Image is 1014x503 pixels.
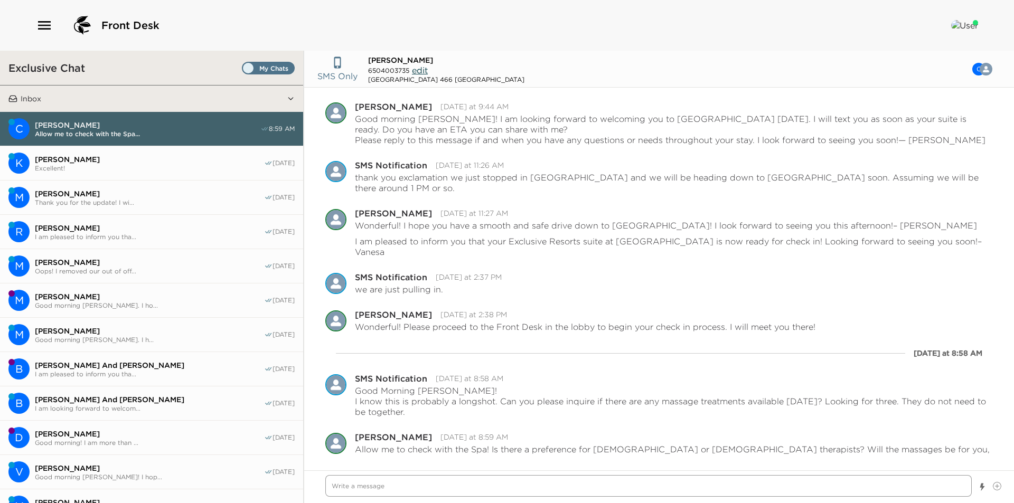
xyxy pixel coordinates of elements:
div: Vanessa Hurtado [325,102,346,124]
div: M [8,187,30,208]
img: V [325,310,346,331]
p: we are just pulling in. [355,284,443,295]
div: K [8,153,30,174]
img: S [325,374,346,395]
span: I am pleased to inform you tha... [35,233,264,241]
p: thank you exclamation we just stopped in [GEOGRAPHIC_DATA] and we will be heading down to [GEOGRA... [355,172,993,193]
div: [PERSON_NAME] [355,310,432,319]
span: [PERSON_NAME] [35,223,264,233]
span: [PERSON_NAME] [35,292,264,301]
span: [DATE] [273,296,295,305]
p: Wonderful! I hope you have a smooth and safe drive down to [GEOGRAPHIC_DATA]! I look forward to s... [355,220,977,231]
div: D [8,427,30,448]
div: Vanessa Hurtado [980,63,992,75]
p: I am pleased to inform you that your Exclusive Resorts suite at [GEOGRAPHIC_DATA] is now ready fo... [355,236,993,257]
span: [DATE] [273,193,295,202]
div: SMS Notification [325,161,346,182]
div: B [8,393,30,414]
div: SMS Notification [325,273,346,294]
div: [PERSON_NAME] [355,102,432,111]
span: [DATE] [273,468,295,476]
div: B [8,358,30,379]
h3: Exclusive Chat [8,61,85,74]
span: [PERSON_NAME] And [PERSON_NAME] [35,395,264,404]
span: [PERSON_NAME] [35,120,260,130]
button: VC [951,59,1001,80]
img: V [325,433,346,454]
div: [PERSON_NAME] [355,209,432,217]
span: Good morning! I am more than ... [35,439,264,447]
img: V [325,102,346,124]
div: R [8,221,30,242]
span: [PERSON_NAME] [35,155,264,164]
span: Excellent! [35,164,264,172]
span: [DATE] [273,365,295,373]
span: Allow me to check with the Spa... [35,130,260,138]
span: [DATE] [273,433,295,442]
img: S [325,273,346,294]
div: M [8,324,30,345]
img: V [325,209,346,230]
img: logo [70,13,95,38]
div: SMS Notification [355,161,427,169]
span: [PERSON_NAME] [35,189,264,198]
span: I am pleased to inform you tha... [35,370,264,378]
div: SMS Notification [355,273,427,281]
time: 2025-10-02T18:27:59.320Z [440,208,508,218]
span: Thank you for the update! I wi... [35,198,264,206]
div: C [8,118,30,139]
p: Inbox [21,94,41,103]
span: Good morning [PERSON_NAME]. I h... [35,336,264,344]
span: [DATE] [273,159,295,167]
span: Front Desk [101,18,159,33]
div: Meredith Crum [8,255,30,277]
div: Vanessa Hurtado [325,433,346,454]
div: Vanessa Hurtado [8,461,30,482]
button: Show templates [979,478,986,496]
span: [PERSON_NAME] [35,429,264,439]
div: Michael Garnick [8,290,30,311]
div: Kari Devries [8,153,30,174]
span: Oops! I removed our out of off... [35,267,264,275]
time: 2025-10-02T21:37:15.164Z [436,272,502,282]
span: 6504003735 [368,67,409,74]
div: M [8,255,30,277]
time: 2025-10-02T18:26:59.504Z [436,160,504,170]
time: 2025-10-02T21:38:05.923Z [440,310,507,319]
span: 8:59 AM [269,125,295,133]
span: [PERSON_NAME] [368,55,433,65]
p: Please reply to this message if and when you have any questions or needs throughout your stay. I ... [355,135,993,145]
span: [PERSON_NAME] [35,258,264,267]
img: V [980,63,992,75]
span: edit [412,65,428,75]
div: [DATE] at 8:58 AM [914,348,982,358]
label: Set all destinations [242,62,295,74]
p: I know this is probably a longshot. Can you please inquire if there are any massage treatments av... [355,396,993,417]
time: 2025-10-03T15:58:22.730Z [436,374,503,383]
span: [PERSON_NAME] And [PERSON_NAME] [35,360,264,370]
div: SMS Notification [355,374,427,383]
span: [DATE] [273,227,295,236]
span: [PERSON_NAME] [35,463,264,473]
time: 2025-10-03T15:59:47.199Z [440,432,508,442]
p: Allow me to check with the Spa! Is there a preference for [DEMOGRAPHIC_DATA] or [DEMOGRAPHIC_DATA... [355,444,993,465]
div: V [8,461,30,482]
div: Digby Davies [8,427,30,448]
div: Mark McLeland [8,324,30,345]
span: [DATE] [273,399,295,407]
div: Michael DeVries [8,187,30,208]
button: Inbox [17,86,287,112]
time: 2025-10-02T16:44:52.288Z [440,102,509,111]
span: Good morning [PERSON_NAME]! I hop... [35,473,264,481]
p: Wonderful! Please proceed to the Front Desk in the lobby to begin your check in process. I will m... [355,321,815,332]
div: Bernie And Monica Kloenne [8,358,30,379]
img: User [951,20,978,31]
div: Vanessa Hurtado [325,310,346,331]
textarea: Write a message [325,475,972,497]
p: Good Morning [PERSON_NAME]! [355,385,993,396]
div: [GEOGRAPHIC_DATA] 466 [GEOGRAPHIC_DATA] [368,75,524,83]
span: [PERSON_NAME] [35,326,264,336]
p: Good morning [PERSON_NAME]! I am looking forward to welcoming you to [GEOGRAPHIC_DATA] [DATE]. I ... [355,113,993,135]
div: Bernie and Monica Kloenne [8,393,30,414]
span: [DATE] [273,330,295,339]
